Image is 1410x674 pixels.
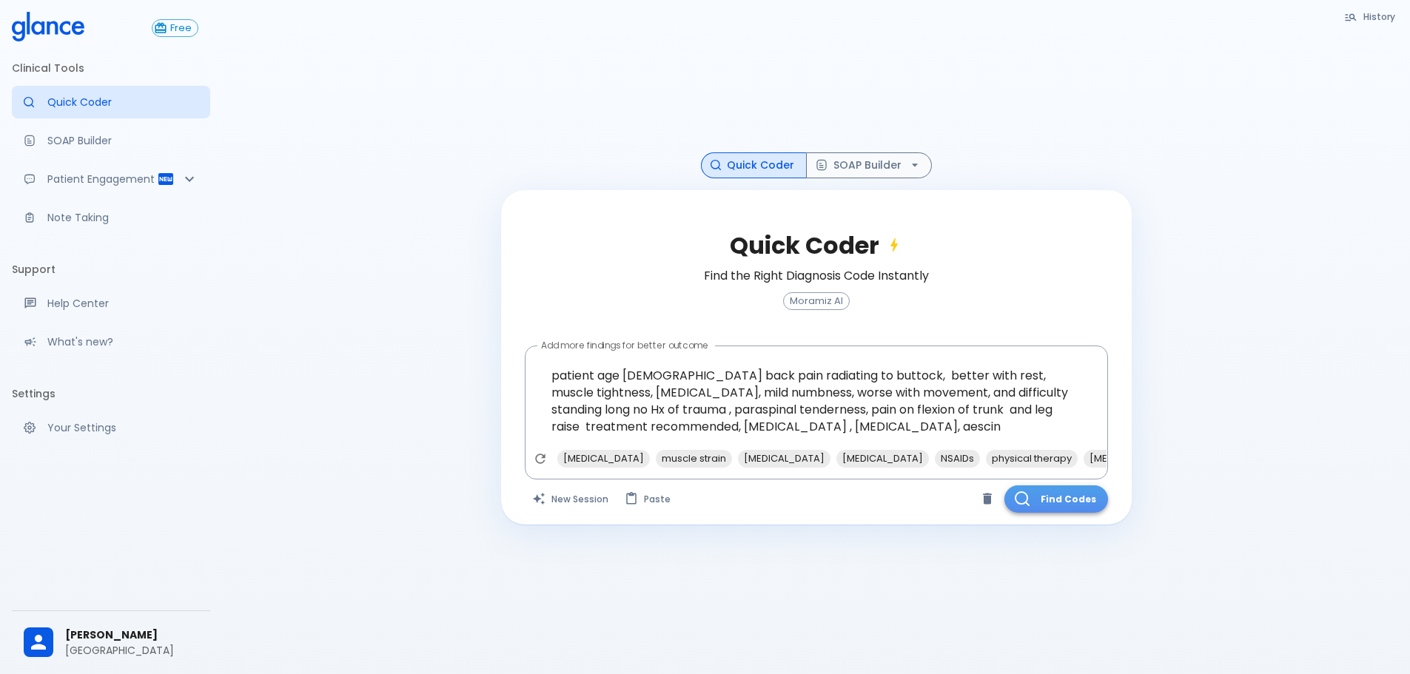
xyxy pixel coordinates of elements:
a: Docugen: Compose a clinical documentation in seconds [12,124,210,157]
span: [MEDICAL_DATA] [738,450,830,467]
p: Help Center [47,296,198,311]
textarea: patient age [DEMOGRAPHIC_DATA] back pain radiating to buttock, better with rest, muscle tightness... [535,352,1098,450]
div: muscle strain [656,450,732,468]
li: Clinical Tools [12,50,210,86]
p: Quick Coder [47,95,198,109]
a: Manage your settings [12,411,210,444]
div: [PERSON_NAME][GEOGRAPHIC_DATA] [12,617,210,668]
div: NSAIDs [935,450,980,468]
div: [MEDICAL_DATA] [557,450,650,468]
span: physical therapy [986,450,1078,467]
p: What's new? [47,334,198,349]
p: Your Settings [47,420,198,435]
button: Refresh suggestions [529,448,551,470]
span: muscle strain [656,450,732,467]
h2: Quick Coder [730,232,903,260]
div: [MEDICAL_DATA] [MEDICAL_DATA] spine [1084,450,1288,468]
button: Find Codes [1004,485,1108,513]
span: Moramiz AI [784,296,849,307]
li: Settings [12,376,210,411]
p: [GEOGRAPHIC_DATA] [65,643,198,658]
li: Support [12,252,210,287]
div: [MEDICAL_DATA] [738,450,830,468]
p: SOAP Builder [47,133,198,148]
span: [PERSON_NAME] [65,627,198,643]
a: Get help from our support team [12,287,210,320]
span: [MEDICAL_DATA] [557,450,650,467]
a: Moramiz: Find ICD10AM codes instantly [12,86,210,118]
div: [MEDICAL_DATA] [836,450,929,468]
button: History [1337,6,1404,27]
button: SOAP Builder [806,152,932,178]
button: Paste from clipboard [617,485,679,513]
button: Clear [976,488,998,510]
span: Free [164,23,198,34]
button: Free [152,19,198,37]
p: Note Taking [47,210,198,225]
a: Advanced note-taking [12,201,210,234]
button: Clears all inputs and results. [525,485,617,513]
div: Patient Reports & Referrals [12,163,210,195]
span: NSAIDs [935,450,980,467]
p: Patient Engagement [47,172,157,186]
a: Click to view or change your subscription [152,19,210,37]
div: physical therapy [986,450,1078,468]
div: Recent updates and feature releases [12,326,210,358]
h6: Find the Right Diagnosis Code Instantly [704,266,929,286]
span: [MEDICAL_DATA] [MEDICAL_DATA] spine [1084,450,1288,467]
button: Quick Coder [701,152,807,178]
span: [MEDICAL_DATA] [836,450,929,467]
